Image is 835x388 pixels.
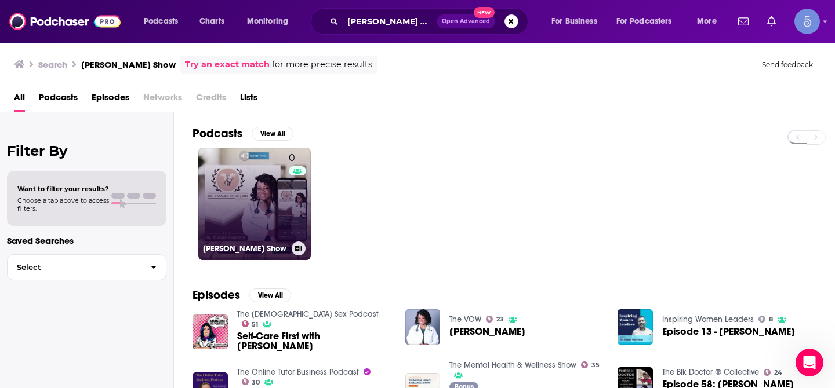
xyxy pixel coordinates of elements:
[449,314,481,324] a: The VOW
[240,88,257,112] a: Lists
[343,12,437,31] input: Search podcasts, credits, & more...
[794,9,820,34] span: Logged in as Spiral5-G1
[794,9,820,34] img: User Profile
[758,316,773,323] a: 8
[143,88,182,112] span: Networks
[449,327,525,336] span: [PERSON_NAME]
[199,13,224,30] span: Charts
[247,13,288,30] span: Monitoring
[193,288,291,302] a: EpisodesView All
[144,13,178,30] span: Podcasts
[237,331,391,351] a: Self-Care First with Dr. Tamara Beckford
[185,58,270,71] a: Try an exact match
[14,88,25,112] a: All
[689,12,731,31] button: open menu
[252,380,260,385] span: 30
[7,235,166,246] p: Saved Searches
[193,126,242,141] h2: Podcasts
[442,19,490,24] span: Open Advanced
[192,12,231,31] a: Charts
[237,367,359,377] a: The Online Tutor Business Podcast
[616,13,672,30] span: For Podcasters
[474,7,495,18] span: New
[193,126,293,141] a: PodcastsView All
[9,10,121,32] img: Podchaser - Follow, Share and Rate Podcasts
[7,254,166,280] button: Select
[17,196,109,213] span: Choose a tab above to access filters.
[486,316,504,323] a: 23
[774,370,782,375] span: 24
[239,12,303,31] button: open menu
[662,367,759,377] a: The Blk Doctor ® Collective
[662,314,754,324] a: Inspiring Women Leaders
[794,9,820,34] button: Show profile menu
[758,60,816,69] button: Send feedback
[193,288,240,302] h2: Episodes
[543,12,612,31] button: open menu
[763,12,780,31] a: Show notifications dropdown
[237,331,391,351] span: Self-Care First with [PERSON_NAME]
[449,360,576,370] a: The Mental Health & Wellness Show
[496,317,504,322] span: 23
[769,317,773,322] span: 8
[591,363,600,368] span: 35
[449,327,525,336] a: Dr. Tamara Beckford
[193,314,228,350] img: Self-Care First with Dr. Tamara Beckford
[272,58,372,71] span: for more precise results
[237,309,379,319] a: The Muslim Sex Podcast
[249,288,291,302] button: View All
[38,59,67,70] h3: Search
[405,309,441,345] img: Dr. Tamara Beckford
[581,361,600,368] a: 35
[437,14,495,28] button: Open AdvancedNew
[662,327,795,336] span: Episode 13 - [PERSON_NAME]
[764,369,782,376] a: 24
[609,12,689,31] button: open menu
[242,320,259,327] a: 51
[196,88,226,112] span: Credits
[252,127,293,141] button: View All
[796,349,823,376] iframe: Intercom live chat
[136,12,193,31] button: open menu
[198,148,311,260] a: 0[PERSON_NAME] Show
[252,322,258,327] span: 51
[551,13,597,30] span: For Business
[618,309,653,345] img: Episode 13 - Dr Tamara Beckford
[39,88,78,112] a: Podcasts
[289,152,306,241] div: 0
[8,263,141,271] span: Select
[7,142,166,159] h2: Filter By
[81,59,176,70] h3: [PERSON_NAME] Show
[734,12,753,31] a: Show notifications dropdown
[322,8,539,35] div: Search podcasts, credits, & more...
[92,88,129,112] a: Episodes
[203,244,287,254] h3: [PERSON_NAME] Show
[662,327,795,336] a: Episode 13 - Dr Tamara Beckford
[697,13,717,30] span: More
[17,185,109,193] span: Want to filter your results?
[242,378,260,385] a: 30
